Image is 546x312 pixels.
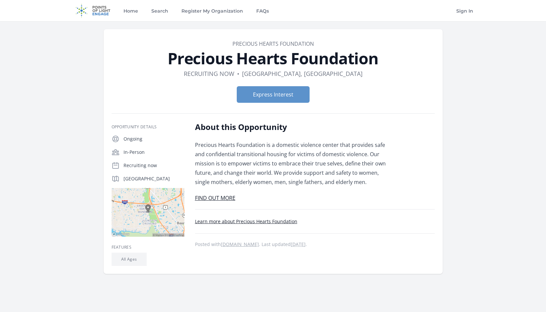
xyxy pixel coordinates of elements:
[237,86,310,103] button: Express Interest
[291,241,306,247] abbr: Tue, Jun 10, 2025 10:26 PM
[195,242,435,247] p: Posted with . Last updated .
[112,245,184,250] h3: Features
[237,69,239,78] div: •
[184,69,234,78] dd: Recruiting now
[221,241,259,247] a: [DOMAIN_NAME]
[195,140,389,187] p: Precious Hearts Foundation is a domestic violence center that provides safe and confidential tran...
[195,218,297,224] a: Learn more about Precious Hearts Foundation
[112,188,184,237] img: Map
[124,136,184,142] p: Ongoing
[112,253,147,266] li: All Ages
[124,175,184,182] p: [GEOGRAPHIC_DATA]
[124,149,184,156] p: In-Person
[242,69,363,78] dd: [GEOGRAPHIC_DATA], [GEOGRAPHIC_DATA]
[195,122,389,132] h2: About this Opportunity
[232,40,314,47] a: Precious Hearts Foundation
[112,50,435,66] h1: Precious Hearts Foundation
[124,162,184,169] p: Recruiting now
[195,194,235,202] a: FIND OUT MORE
[112,124,184,130] h3: Opportunity Details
